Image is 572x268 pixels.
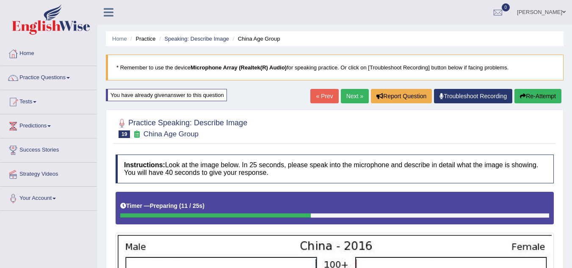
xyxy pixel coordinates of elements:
a: Predictions [0,114,97,135]
b: Instructions: [124,161,165,169]
h2: Practice Speaking: Describe Image [116,117,247,138]
a: Strategy Videos [0,163,97,184]
div: You have already given answer to this question [106,89,227,101]
blockquote: * Remember to use the device for speaking practice. Or click on [Troubleshoot Recording] button b... [106,55,564,80]
a: Troubleshoot Recording [434,89,512,103]
small: Exam occurring question [132,130,141,138]
a: Speaking: Describe Image [164,36,229,42]
h4: Look at the image below. In 25 seconds, please speak into the microphone and describe in detail w... [116,155,554,183]
b: ( [179,202,181,209]
b: ) [202,202,204,209]
a: Tests [0,90,97,111]
span: 0 [502,3,510,11]
a: « Prev [310,89,338,103]
li: China Age Group [230,35,280,43]
button: Re-Attempt [514,89,561,103]
a: Home [0,42,97,63]
b: Preparing [150,202,177,209]
button: Report Question [371,89,432,103]
li: Practice [128,35,155,43]
span: 19 [119,130,130,138]
a: Practice Questions [0,66,97,87]
a: Your Account [0,187,97,208]
small: China Age Group [144,130,199,138]
a: Next » [341,89,369,103]
h5: Timer — [120,203,204,209]
a: Home [112,36,127,42]
a: Success Stories [0,138,97,160]
b: Microphone Array (Realtek(R) Audio) [191,64,287,71]
b: 11 / 25s [181,202,203,209]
